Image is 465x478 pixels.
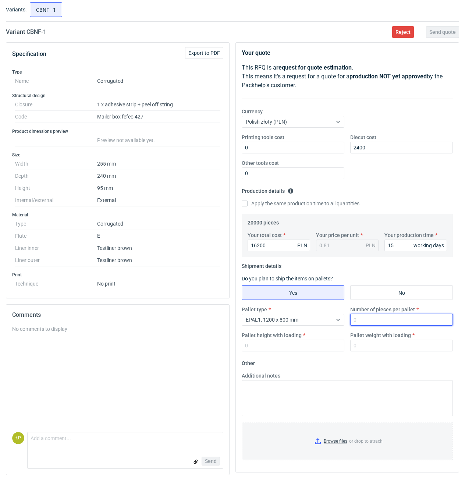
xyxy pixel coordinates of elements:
label: Variants: [6,6,26,13]
dt: Liner outer [15,254,97,266]
label: Do you plan to ship the items on pallets? [242,276,333,282]
legend: Other [242,357,255,366]
h2: Comments [12,311,223,319]
label: Your total cost [248,231,282,239]
dt: Technique [15,278,97,287]
label: Additional notes [242,372,280,379]
dd: E [97,230,220,242]
label: Pallet weight with loading [350,332,411,339]
label: No [350,285,453,300]
dd: External [97,194,220,206]
label: Yes [242,285,344,300]
input: 0 [242,167,344,179]
strong: request for quote estimation [276,64,352,71]
legend: Shipment details [242,260,281,269]
label: Diecut cost [350,134,376,141]
dd: 1 x adhesive strip + peel off string [97,99,220,111]
span: EPAL1, 1200 x 800 mm [246,317,298,323]
p: This RFQ is a . This means it's a request for a quote for a by the Packhelp's customer. [242,63,453,90]
dd: 240 mm [97,170,220,182]
strong: production NOT yet approved [349,73,427,80]
dt: Height [15,182,97,194]
input: 0 [242,340,344,351]
div: No comments to display [12,325,223,333]
input: 0 [350,314,453,326]
button: Send [202,457,220,465]
h3: Material [12,212,223,218]
h3: Product dimensions preview [12,128,223,134]
dt: Internal/external [15,194,97,206]
input: 0 [248,240,310,251]
button: Specification [12,45,46,63]
h2: Variant CBNF - 1 [6,28,46,36]
h3: Type [12,69,223,75]
input: 0 [242,142,344,153]
span: Reject [395,29,411,35]
label: or drop to attach [242,422,452,460]
dt: Name [15,75,97,87]
figcaption: ŁP [12,432,24,444]
dd: 255 mm [97,158,220,170]
div: PLN [297,242,307,249]
dt: Type [15,218,97,230]
button: Export to PDF [185,47,223,59]
label: Apply the same production time to all quantities [242,200,359,207]
span: Send quote [429,29,456,35]
span: Send [205,458,217,464]
strong: Your quote [242,49,270,56]
h3: Structural design [12,93,223,99]
span: Polish złoty (PLN) [246,119,287,125]
label: Other tools cost [242,159,279,167]
label: Currency [242,108,263,115]
label: Number of pieces per pallet [350,306,415,313]
label: Your price per unit [316,231,359,239]
dd: Mailer box fefco 427 [97,111,220,123]
dd: Testliner brown [97,254,220,266]
legend: Production details [242,185,294,194]
input: 0 [350,340,453,351]
h3: Print [12,272,223,278]
label: Pallet height with loading [242,332,302,339]
dt: Flute [15,230,97,242]
dt: Depth [15,170,97,182]
label: CBNF - 1 [30,2,62,17]
button: Reject [392,26,414,38]
input: 0 [350,142,453,153]
dd: Corrugated [97,75,220,87]
dt: Liner inner [15,242,97,254]
h3: Size [12,152,223,158]
span: Preview not available yet. [97,137,155,143]
input: 0 [384,240,447,251]
label: Pallet type [242,306,267,313]
legend: 20000 pieces [248,217,279,226]
label: Printing tools cost [242,134,284,141]
button: Send quote [426,26,459,38]
div: working days [413,242,444,249]
label: Your production time [384,231,434,239]
dt: Code [15,111,97,123]
dd: Testliner brown [97,242,220,254]
dd: 95 mm [97,182,220,194]
div: Łukasz Postawa [12,432,24,444]
dt: Closure [15,99,97,111]
div: PLN [366,242,376,249]
dd: No print [97,278,220,287]
dt: Width [15,158,97,170]
span: Export to PDF [188,50,220,56]
dd: Corrugated [97,218,220,230]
